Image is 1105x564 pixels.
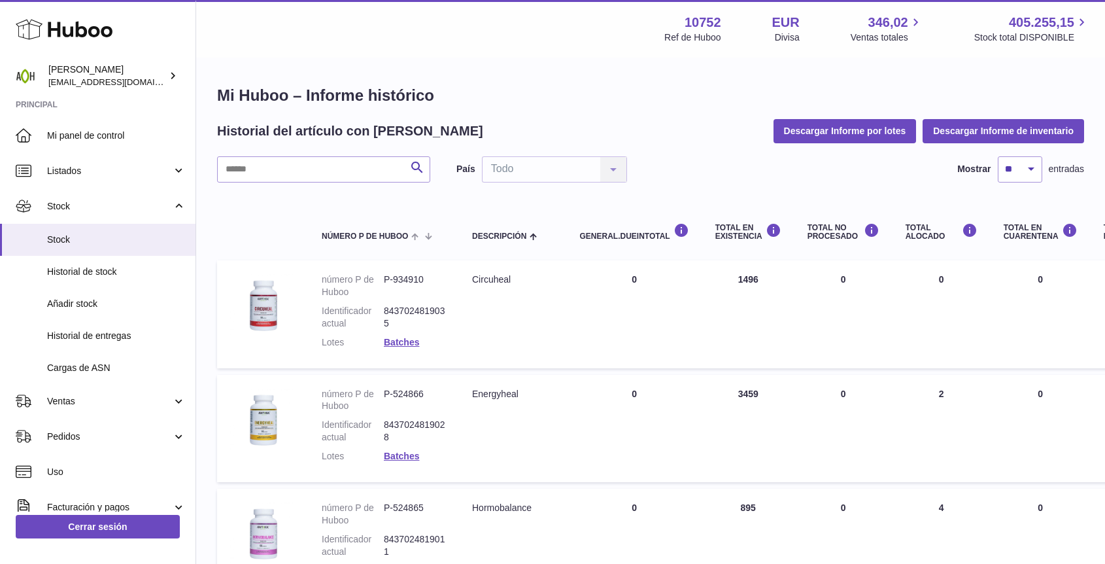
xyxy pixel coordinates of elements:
div: Circuheal [472,273,553,286]
div: Ref de Huboo [664,31,721,44]
span: Pedidos [47,431,172,443]
dt: Lotes [322,336,384,349]
span: [EMAIL_ADDRESS][DOMAIN_NAME] [48,77,192,87]
div: general.dueInTotal [579,223,688,241]
div: Total NO PROCESADO [807,223,879,241]
span: Stock [47,234,186,246]
dd: 8437024819011 [384,533,446,558]
dt: Identificador actual [322,419,384,444]
span: Mi panel de control [47,130,186,142]
span: 0 [1038,274,1043,285]
a: 405.255,15 Stock total DISPONIBLE [974,14,1089,44]
span: 0 [1038,502,1043,513]
a: Batches [384,337,419,347]
td: 0 [794,375,892,482]
td: 0 [892,260,991,368]
dd: 8437024819035 [384,305,446,330]
div: Hormobalance [472,502,553,514]
dt: Identificador actual [322,305,384,330]
span: Listados [47,165,172,177]
span: número P de Huboo [322,232,408,241]
dt: Lotes [322,450,384,463]
span: Descripción [472,232,526,241]
td: 2 [892,375,991,482]
span: Historial de entregas [47,330,186,342]
a: Batches [384,451,419,461]
span: 0 [1038,389,1043,399]
span: Historial de stock [47,266,186,278]
span: Facturación y pagos [47,501,172,514]
button: Descargar Informe por lotes [773,119,917,143]
label: Mostrar [957,163,991,175]
span: Ventas [47,395,172,408]
dd: P-524866 [384,388,446,413]
span: Cargas de ASN [47,362,186,374]
div: Total ALOCADO [906,223,977,241]
dd: P-524865 [384,502,446,527]
td: 0 [566,375,702,482]
span: Stock total DISPONIBLE [974,31,1089,44]
label: País [456,163,475,175]
dt: número P de Huboo [322,273,384,298]
img: info@adaptohealue.com [16,66,35,86]
span: Ventas totales [851,31,923,44]
img: product image [230,273,296,339]
span: Stock [47,200,172,213]
span: Añadir stock [47,298,186,310]
a: 346,02 Ventas totales [851,14,923,44]
span: Uso [47,466,186,478]
td: 0 [794,260,892,368]
h1: Mi Huboo – Informe histórico [217,85,1084,106]
div: Energyheal [472,388,553,400]
span: entradas [1049,163,1084,175]
h2: Historial del artículo con [PERSON_NAME] [217,122,483,140]
div: Total en CUARENTENA [1004,223,1078,241]
div: Total en EXISTENCIA [715,223,781,241]
a: Cerrar sesión [16,515,180,538]
dt: número P de Huboo [322,502,384,527]
span: 405.255,15 [1009,14,1074,31]
strong: EUR [772,14,800,31]
img: product image [230,388,296,453]
dt: número P de Huboo [322,388,384,413]
dt: Identificador actual [322,533,384,558]
dd: P-934910 [384,273,446,298]
span: 346,02 [868,14,908,31]
td: 3459 [702,375,794,482]
td: 0 [566,260,702,368]
dd: 8437024819028 [384,419,446,444]
button: Descargar Informe de inventario [923,119,1084,143]
div: Divisa [775,31,800,44]
td: 1496 [702,260,794,368]
strong: 10752 [685,14,721,31]
div: [PERSON_NAME] [48,63,166,88]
